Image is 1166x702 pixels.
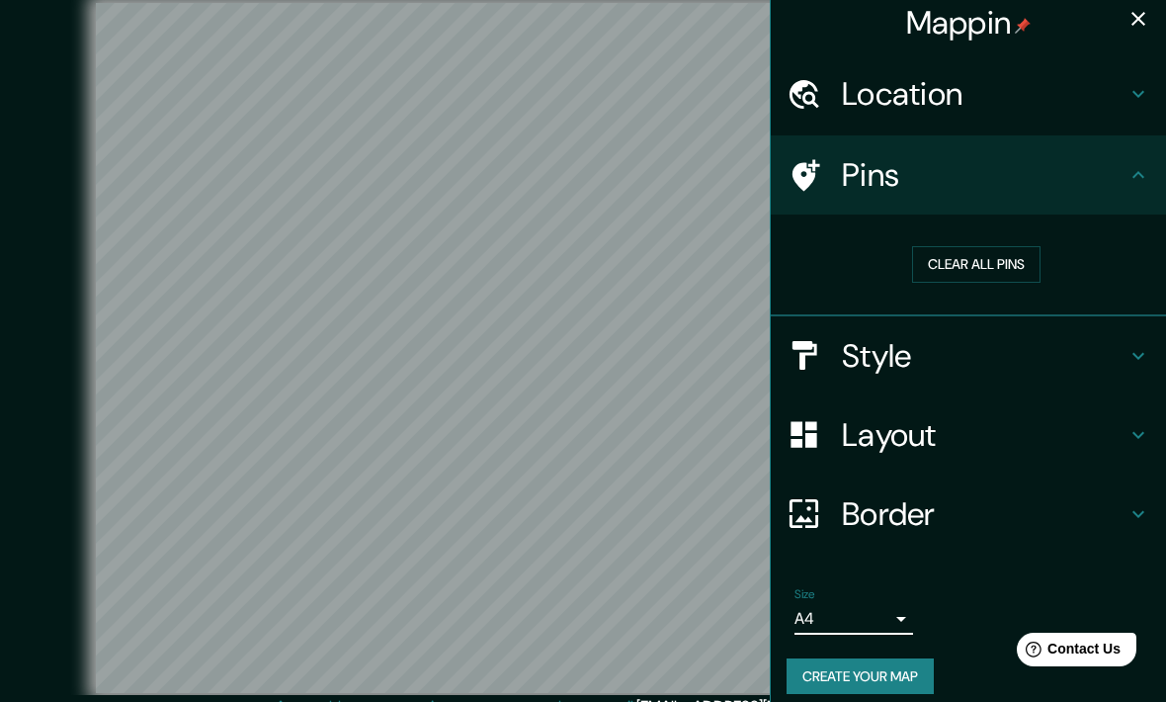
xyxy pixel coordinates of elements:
h4: Location [842,74,1126,114]
canvas: Map [96,3,1071,693]
div: Layout [771,395,1166,475]
iframe: Help widget launcher [990,625,1144,680]
div: Border [771,475,1166,554]
h4: Layout [842,415,1126,455]
div: Pins [771,135,1166,215]
button: Clear all pins [912,246,1041,283]
button: Create your map [787,658,934,695]
img: pin-icon.png [1015,18,1031,34]
h4: Mappin [906,3,1032,43]
h4: Style [842,336,1126,376]
h4: Border [842,494,1126,534]
div: Location [771,54,1166,133]
label: Size [794,585,815,602]
div: Style [771,316,1166,395]
div: A4 [794,603,913,635]
h4: Pins [842,155,1126,195]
